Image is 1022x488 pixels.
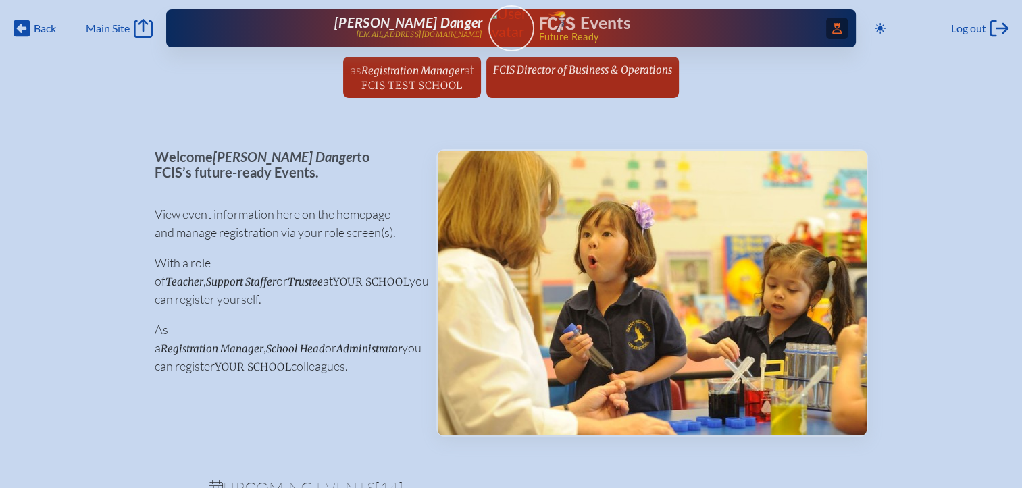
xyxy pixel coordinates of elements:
[540,11,813,42] div: FCIS Events — Future ready
[213,148,357,165] span: [PERSON_NAME] Danger
[288,275,323,288] span: Trustee
[86,19,152,38] a: Main Site
[356,30,483,39] p: [EMAIL_ADDRESS][DOMAIN_NAME]
[161,342,263,355] span: Registration Manager
[86,22,130,35] span: Main Site
[951,22,986,35] span: Log out
[334,14,482,30] span: [PERSON_NAME] Danger
[336,342,402,355] span: Administrator
[361,79,462,92] span: FCIS Test School
[344,57,480,98] a: asRegistration ManageratFCIS Test School
[215,360,291,373] span: your school
[155,205,415,242] p: View event information here on the homepage and manage registration via your role screen(s).
[482,5,540,40] img: User Avatar
[266,342,325,355] span: School Head
[493,63,672,76] span: FCIS Director of Business & Operations
[155,321,415,375] p: As a , or you can register colleagues.
[209,15,483,42] a: [PERSON_NAME] Danger[EMAIL_ADDRESS][DOMAIN_NAME]
[488,5,534,51] a: User Avatar
[350,62,361,77] span: as
[155,149,415,180] p: Welcome to FCIS’s future-ready Events.
[438,151,867,435] img: Events
[333,275,409,288] span: your school
[361,64,464,77] span: Registration Manager
[155,254,415,308] p: With a role of , or at you can register yourself.
[464,62,474,77] span: at
[34,22,56,35] span: Back
[488,57,678,82] a: FCIS Director of Business & Operations
[538,32,813,42] span: Future Ready
[206,275,276,288] span: Support Staffer
[165,275,203,288] span: Teacher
